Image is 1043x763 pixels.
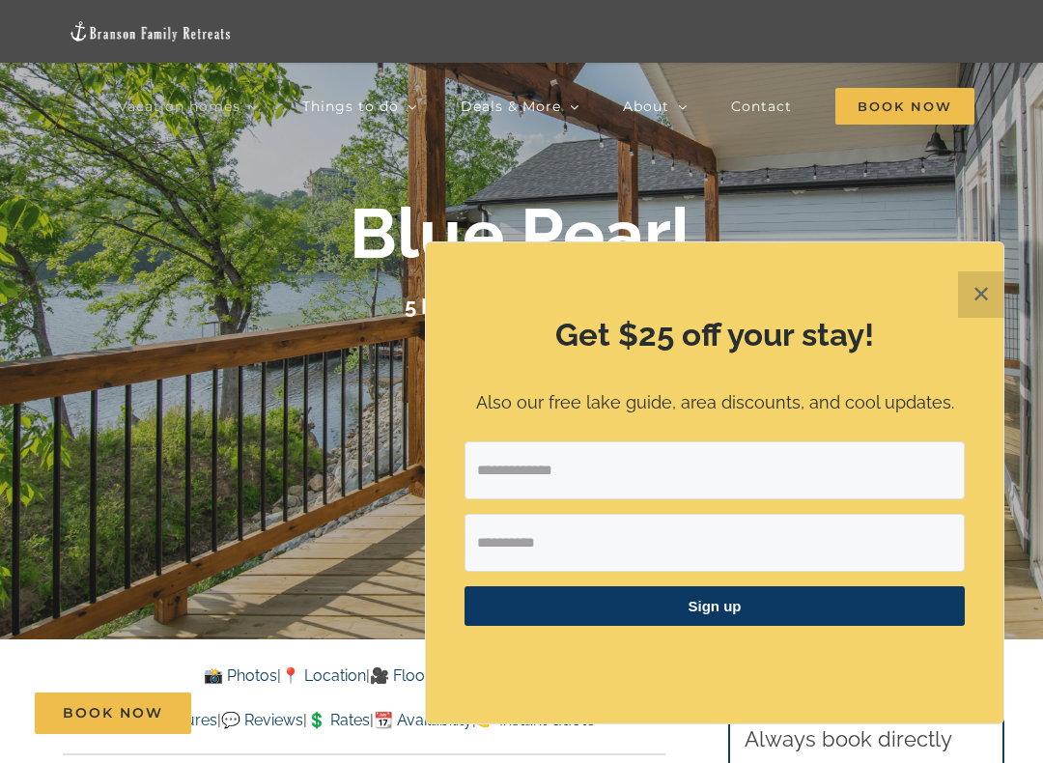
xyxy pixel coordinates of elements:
[958,271,1004,318] button: Close
[465,650,965,670] p: ​
[63,705,163,721] span: Book Now
[302,75,417,138] a: Things to do
[350,193,693,275] b: Blue Pearl
[731,99,792,113] span: Contact
[465,313,965,357] h2: Get $25 off your stay!
[731,75,792,138] a: Contact
[302,99,399,113] span: Things to do
[63,664,665,689] p: | |
[281,666,366,685] a: 📍 Location
[465,586,965,626] button: Sign up
[118,75,259,138] a: Vacation homes
[465,389,965,417] p: Also our free lake guide, area discounts, and cool updates.
[118,99,240,113] span: Vacation homes
[461,75,579,138] a: Deals & More
[623,75,688,138] a: About
[35,692,191,734] a: Book Now
[461,99,561,113] span: Deals & More
[465,514,965,572] input: First Name
[623,99,669,113] span: About
[465,441,965,499] input: Email Address
[835,88,974,125] span: Book Now
[118,75,974,138] nav: Main Menu Sticky
[370,666,524,685] a: 🎥 Floor Plans & Tour
[69,20,233,42] img: Branson Family Retreats Logo
[405,294,638,319] h3: 5 Bedrooms | Sleeps 10
[204,666,277,685] a: 📸 Photos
